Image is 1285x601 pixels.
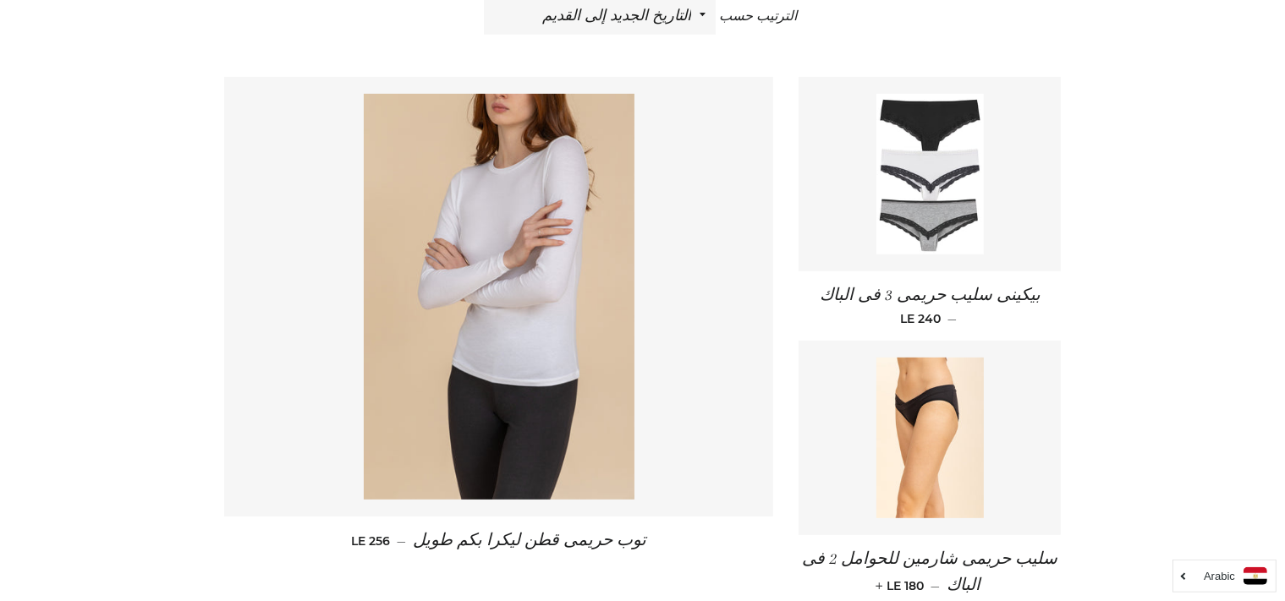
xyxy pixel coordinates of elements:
span: الترتيب حسب [719,8,797,24]
a: Arabic [1182,567,1267,585]
i: Arabic [1204,571,1235,582]
span: LE 256 [351,533,390,549]
span: توب حريمى قطن ليكرا بكم طويل [413,531,646,549]
a: توب حريمى قطن ليكرا بكم طويل — LE 256 [224,516,774,565]
span: — [931,578,940,593]
span: — [397,533,406,549]
span: سليب حريمى شارمين للحوامل 2 فى الباك [802,549,1057,594]
span: LE 180 [879,578,924,593]
a: بيكينى سليب حريمى 3 فى الباك — LE 240 [799,271,1061,341]
span: بيكينى سليب حريمى 3 فى الباك [820,286,1041,304]
span: — [947,311,957,326]
span: LE 240 [900,311,941,326]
